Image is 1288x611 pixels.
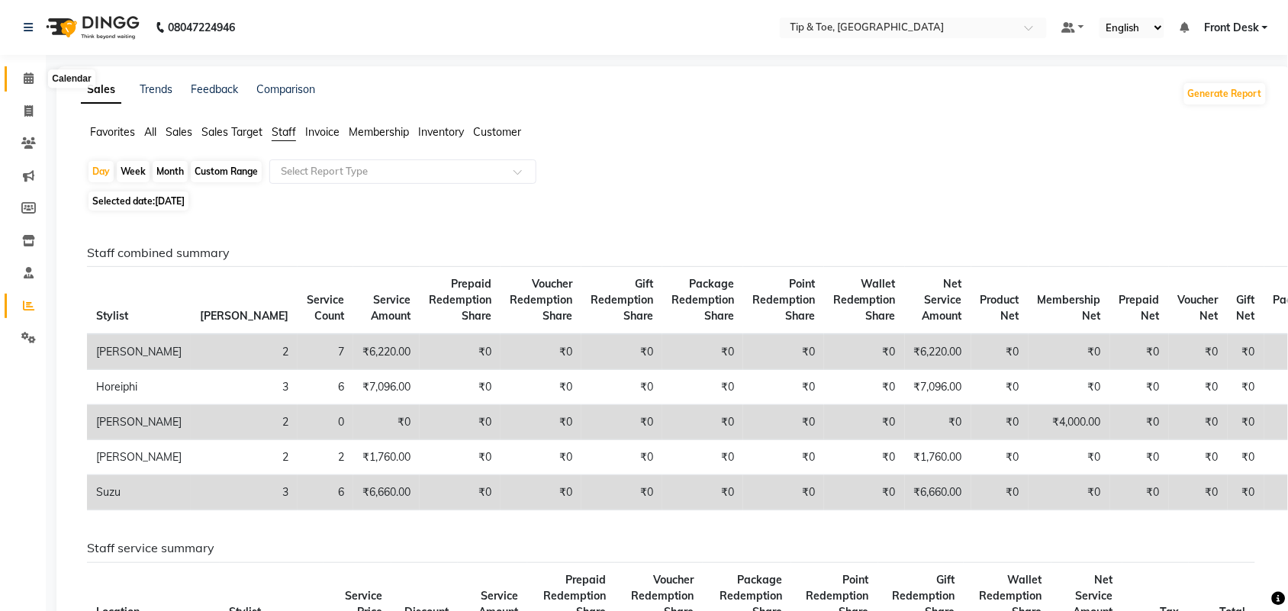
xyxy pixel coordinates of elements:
[191,475,298,510] td: 3
[371,293,411,323] span: Service Amount
[671,277,734,323] span: Package Redemption Share
[87,246,1255,260] h6: Staff combined summary
[201,125,262,139] span: Sales Target
[420,475,501,510] td: ₹0
[581,370,662,405] td: ₹0
[581,475,662,510] td: ₹0
[905,475,971,510] td: ₹6,660.00
[87,405,191,440] td: [PERSON_NAME]
[743,405,824,440] td: ₹0
[971,334,1029,370] td: ₹0
[200,309,288,323] span: [PERSON_NAME]
[1228,440,1264,475] td: ₹0
[752,277,815,323] span: Point Redemption Share
[39,6,143,49] img: logo
[87,475,191,510] td: Suzu
[1029,334,1110,370] td: ₹0
[581,405,662,440] td: ₹0
[168,6,235,49] b: 08047224946
[307,293,344,323] span: Service Count
[591,277,653,323] span: Gift Redemption Share
[581,440,662,475] td: ₹0
[980,293,1019,323] span: Product Net
[89,191,188,211] span: Selected date:
[420,405,501,440] td: ₹0
[353,405,420,440] td: ₹0
[191,82,238,96] a: Feedback
[272,125,296,139] span: Staff
[353,334,420,370] td: ₹6,220.00
[166,125,192,139] span: Sales
[905,334,971,370] td: ₹6,220.00
[1204,20,1259,36] span: Front Desk
[824,475,905,510] td: ₹0
[1228,334,1264,370] td: ₹0
[87,440,191,475] td: [PERSON_NAME]
[1237,293,1255,323] span: Gift Net
[662,370,743,405] td: ₹0
[191,405,298,440] td: 2
[353,440,420,475] td: ₹1,760.00
[87,334,191,370] td: [PERSON_NAME]
[662,475,743,510] td: ₹0
[298,334,353,370] td: 7
[905,440,971,475] td: ₹1,760.00
[1169,405,1228,440] td: ₹0
[1029,475,1110,510] td: ₹0
[1110,475,1169,510] td: ₹0
[581,334,662,370] td: ₹0
[662,334,743,370] td: ₹0
[662,440,743,475] td: ₹0
[1228,370,1264,405] td: ₹0
[305,125,340,139] span: Invoice
[1178,293,1219,323] span: Voucher Net
[420,334,501,370] td: ₹0
[89,161,114,182] div: Day
[905,405,971,440] td: ₹0
[191,370,298,405] td: 3
[1169,440,1228,475] td: ₹0
[90,125,135,139] span: Favorites
[153,161,188,182] div: Month
[971,475,1029,510] td: ₹0
[1029,440,1110,475] td: ₹0
[971,440,1029,475] td: ₹0
[1228,475,1264,510] td: ₹0
[743,334,824,370] td: ₹0
[662,405,743,440] td: ₹0
[353,475,420,510] td: ₹6,660.00
[1169,334,1228,370] td: ₹0
[824,370,905,405] td: ₹0
[144,125,156,139] span: All
[833,277,896,323] span: Wallet Redemption Share
[420,370,501,405] td: ₹0
[429,277,491,323] span: Prepaid Redemption Share
[905,370,971,405] td: ₹7,096.00
[353,370,420,405] td: ₹7,096.00
[96,309,128,323] span: Stylist
[87,541,1255,555] h6: Staff service summary
[1038,293,1101,323] span: Membership Net
[501,405,581,440] td: ₹0
[1029,370,1110,405] td: ₹0
[256,82,315,96] a: Comparison
[117,161,150,182] div: Week
[501,370,581,405] td: ₹0
[743,370,824,405] td: ₹0
[1110,405,1169,440] td: ₹0
[1169,370,1228,405] td: ₹0
[298,475,353,510] td: 6
[1119,293,1160,323] span: Prepaid Net
[501,334,581,370] td: ₹0
[473,125,521,139] span: Customer
[1110,370,1169,405] td: ₹0
[1029,405,1110,440] td: ₹4,000.00
[191,440,298,475] td: 2
[510,277,572,323] span: Voucher Redemption Share
[1110,440,1169,475] td: ₹0
[87,370,191,405] td: Horeiphi
[418,125,464,139] span: Inventory
[349,125,409,139] span: Membership
[1184,83,1266,105] button: Generate Report
[1110,334,1169,370] td: ₹0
